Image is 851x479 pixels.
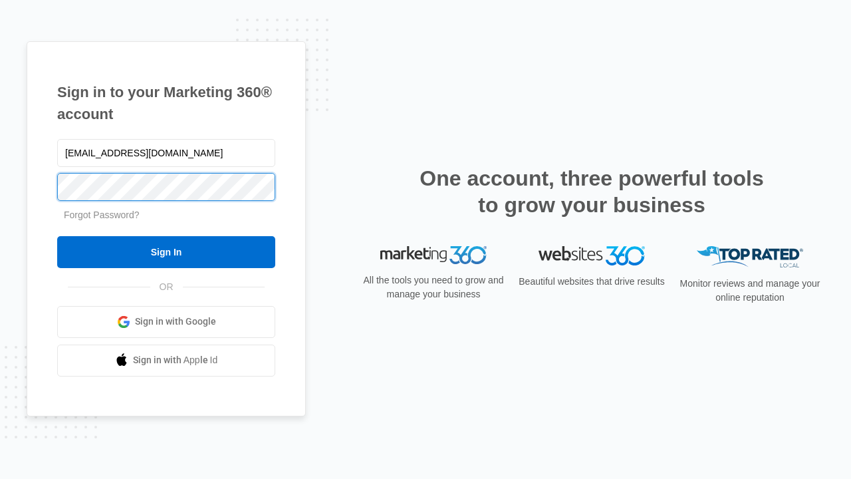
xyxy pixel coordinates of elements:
[150,280,183,294] span: OR
[64,210,140,220] a: Forgot Password?
[57,81,275,125] h1: Sign in to your Marketing 360® account
[135,315,216,329] span: Sign in with Google
[359,273,508,301] p: All the tools you need to grow and manage your business
[57,139,275,167] input: Email
[539,246,645,265] img: Websites 360
[416,165,768,218] h2: One account, three powerful tools to grow your business
[57,236,275,268] input: Sign In
[57,345,275,377] a: Sign in with Apple Id
[675,277,824,305] p: Monitor reviews and manage your online reputation
[697,246,803,268] img: Top Rated Local
[380,246,487,265] img: Marketing 360
[133,353,218,367] span: Sign in with Apple Id
[57,306,275,338] a: Sign in with Google
[517,275,666,289] p: Beautiful websites that drive results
